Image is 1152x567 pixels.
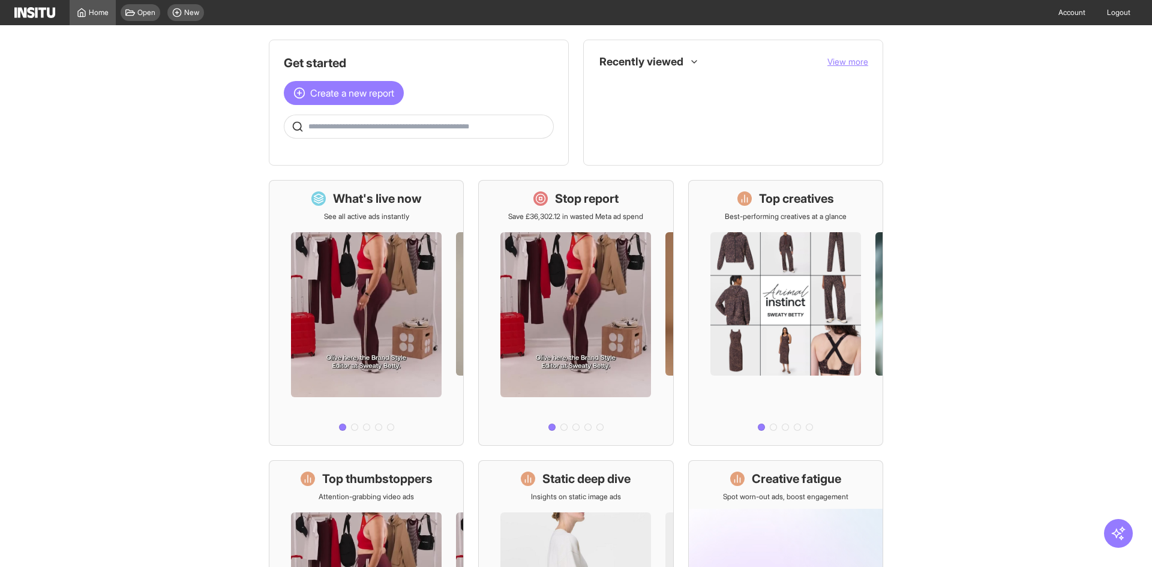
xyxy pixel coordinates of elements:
[531,492,621,502] p: Insights on static image ads
[284,55,554,71] h1: Get started
[827,56,868,68] button: View more
[184,8,199,17] span: New
[269,180,464,446] a: What's live nowSee all active ads instantly
[137,8,155,17] span: Open
[478,180,673,446] a: Stop reportSave £36,302.12 in wasted Meta ad spend
[688,180,883,446] a: Top creativesBest-performing creatives at a glance
[14,7,55,18] img: Logo
[319,492,414,502] p: Attention-grabbing video ads
[827,56,868,67] span: View more
[324,212,409,221] p: See all active ads instantly
[89,8,109,17] span: Home
[322,470,433,487] h1: Top thumbstoppers
[555,190,619,207] h1: Stop report
[759,190,834,207] h1: Top creatives
[508,212,643,221] p: Save £36,302.12 in wasted Meta ad spend
[284,81,404,105] button: Create a new report
[725,212,847,221] p: Best-performing creatives at a glance
[542,470,631,487] h1: Static deep dive
[310,86,394,100] span: Create a new report
[333,190,422,207] h1: What's live now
